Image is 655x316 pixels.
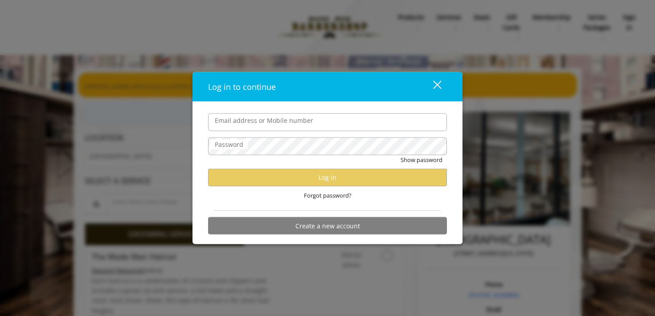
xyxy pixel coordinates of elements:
button: close dialog [417,77,447,96]
label: Password [210,139,248,149]
span: Log in to continue [208,81,276,92]
div: close dialog [423,80,441,93]
input: Password [208,137,447,155]
label: Email address or Mobile number [210,115,318,125]
input: Email address or Mobile number [208,113,447,131]
span: Forgot password? [304,190,352,200]
button: Create a new account [208,217,447,235]
button: Log in [208,169,447,186]
button: Show password [401,155,442,164]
